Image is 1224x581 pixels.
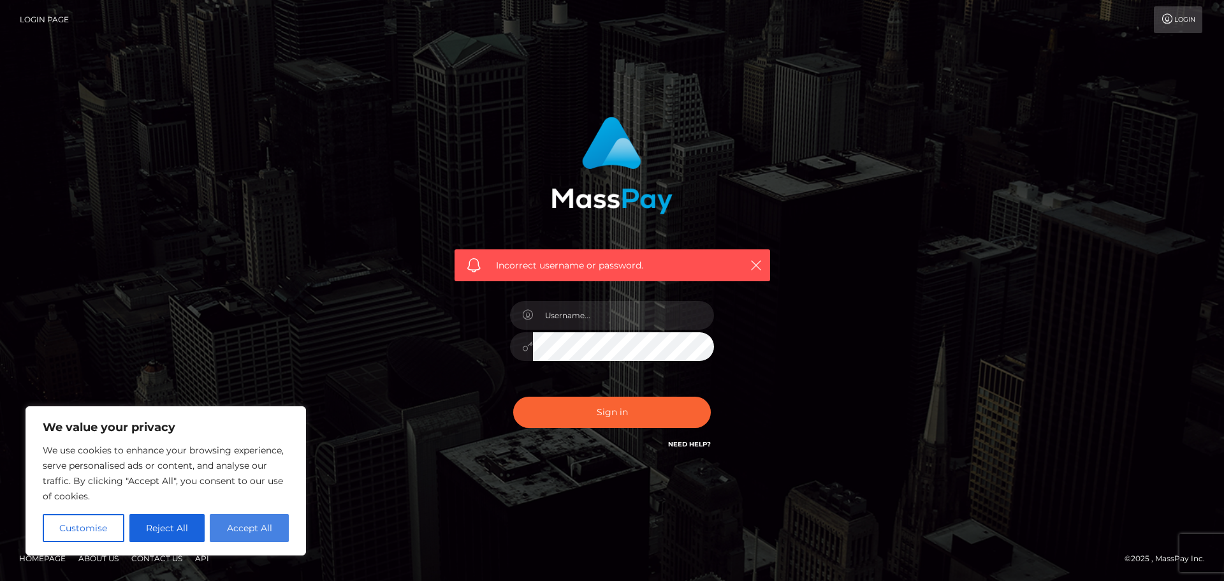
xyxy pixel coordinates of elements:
a: API [190,548,214,568]
a: Need Help? [668,440,711,448]
a: Homepage [14,548,71,568]
button: Customise [43,514,124,542]
img: MassPay Login [551,117,673,214]
a: About Us [73,548,124,568]
p: We value your privacy [43,420,289,435]
input: Username... [533,301,714,330]
button: Accept All [210,514,289,542]
a: Contact Us [126,548,187,568]
div: We value your privacy [25,406,306,555]
button: Reject All [129,514,205,542]
a: Login Page [20,6,69,33]
button: Sign in [513,397,711,428]
p: We use cookies to enhance your browsing experience, serve personalised ads or content, and analys... [43,443,289,504]
div: © 2025 , MassPay Inc. [1125,552,1214,566]
span: Incorrect username or password. [496,259,729,272]
a: Login [1154,6,1202,33]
